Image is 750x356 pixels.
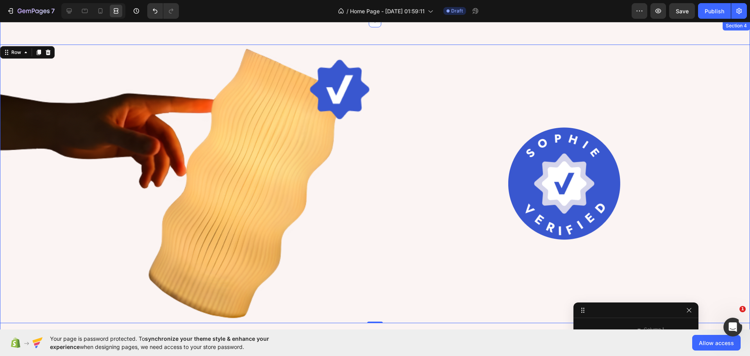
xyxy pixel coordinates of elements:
[724,0,748,7] div: Section 4
[50,335,269,350] span: synchronize your theme style & enhance your experience
[723,318,742,336] iframe: Intercom live chat
[3,3,58,19] button: 7
[644,326,664,333] span: Column 1
[10,27,23,34] div: Row
[698,3,731,19] button: Publish
[451,7,463,14] span: Draft
[676,8,689,14] span: Save
[699,339,734,347] span: Allow access
[739,306,746,312] span: 1
[669,3,695,19] button: Save
[705,7,724,15] div: Publish
[692,335,741,351] button: Allow access
[508,106,620,218] img: gempages_580094193100129028-b35f728e-0906-4298-85bc-c858369636c3.png
[350,7,425,15] span: Home Page - [DATE] 01:59:11
[51,6,55,16] p: 7
[147,3,179,19] div: Undo/Redo
[50,335,300,351] span: Your page is password protected. To when designing pages, we need access to your store password.
[346,7,348,15] span: /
